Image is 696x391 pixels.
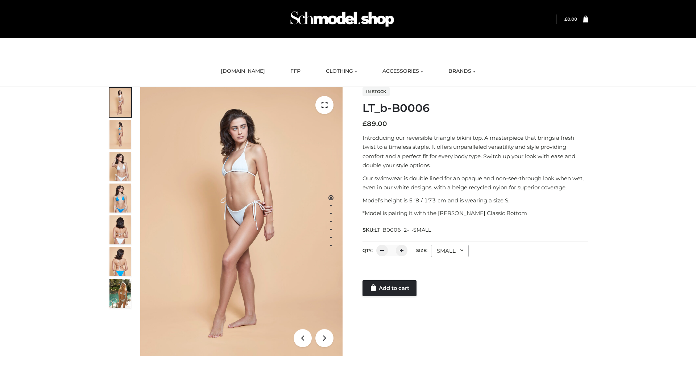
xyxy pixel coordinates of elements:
[362,102,588,115] h1: LT_b-B0006
[109,215,131,244] img: ArielClassicBikiniTop_CloudNine_AzureSky_OW114ECO_7-scaled.jpg
[362,174,588,192] p: Our swimwear is double lined for an opaque and non-see-through look when wet, even in our white d...
[285,63,306,79] a: FFP
[288,5,397,33] img: Schmodel Admin 964
[362,226,432,234] span: SKU:
[362,120,387,128] bdi: 89.00
[564,16,567,22] span: £
[215,63,270,79] a: [DOMAIN_NAME]
[140,87,343,356] img: ArielClassicBikiniTop_CloudNine_AzureSky_OW114ECO_1
[320,63,362,79] a: CLOTHING
[362,248,373,253] label: QTY:
[362,120,367,128] span: £
[109,120,131,149] img: ArielClassicBikiniTop_CloudNine_AzureSky_OW114ECO_2-scaled.jpg
[431,245,469,257] div: SMALL
[362,133,588,170] p: Introducing our reversible triangle bikini top. A masterpiece that brings a fresh twist to a time...
[564,16,577,22] bdi: 0.00
[109,152,131,181] img: ArielClassicBikiniTop_CloudNine_AzureSky_OW114ECO_3-scaled.jpg
[374,227,431,233] span: LT_B0006_2-_-SMALL
[564,16,577,22] a: £0.00
[109,88,131,117] img: ArielClassicBikiniTop_CloudNine_AzureSky_OW114ECO_1-scaled.jpg
[109,279,131,308] img: Arieltop_CloudNine_AzureSky2.jpg
[362,87,390,96] span: In stock
[109,247,131,276] img: ArielClassicBikiniTop_CloudNine_AzureSky_OW114ECO_8-scaled.jpg
[362,209,588,218] p: *Model is pairing it with the [PERSON_NAME] Classic Bottom
[362,280,417,296] a: Add to cart
[362,196,588,205] p: Model’s height is 5 ‘8 / 173 cm and is wearing a size S.
[443,63,481,79] a: BRANDS
[377,63,428,79] a: ACCESSORIES
[416,248,427,253] label: Size:
[109,184,131,213] img: ArielClassicBikiniTop_CloudNine_AzureSky_OW114ECO_4-scaled.jpg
